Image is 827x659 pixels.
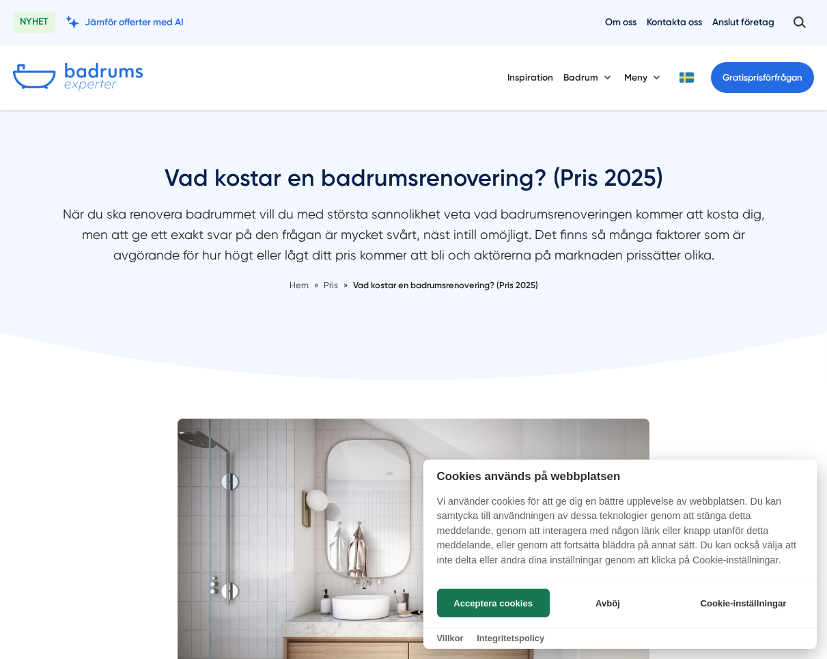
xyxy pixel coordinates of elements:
button: Avböj [553,589,662,617]
button: Cookie-inställningar [684,589,803,617]
a: Integritetspolicy [477,633,544,643]
a: Villkor [437,633,464,643]
h2: Cookies används på webbplatsen [423,470,817,483]
p: Vi använder cookies för att ge dig en bättre upplevelse av webbplatsen. Du kan samtycka till anvä... [423,494,817,578]
button: Acceptera cookies [437,589,550,617]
